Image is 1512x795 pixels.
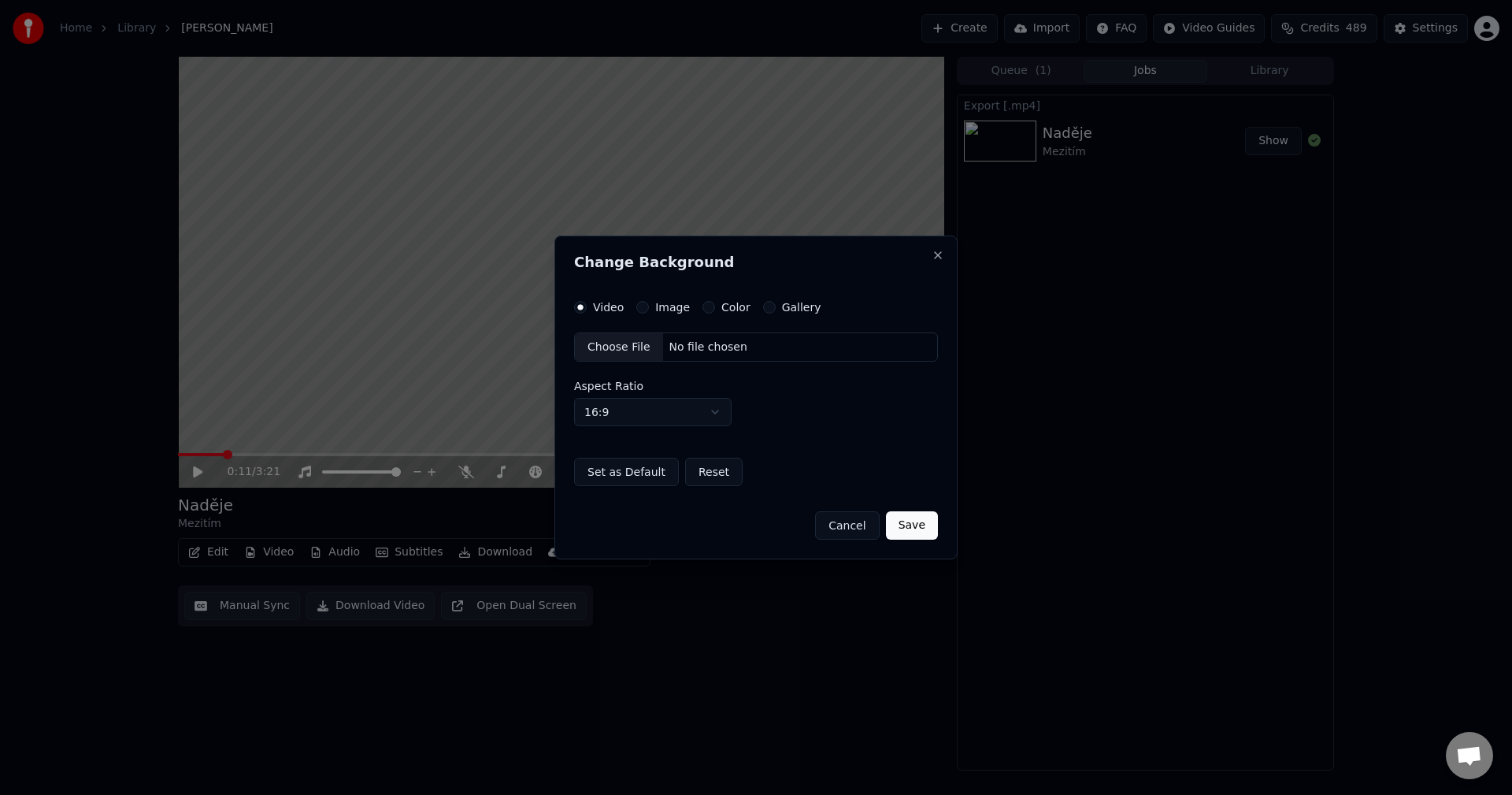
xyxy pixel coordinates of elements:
[574,255,938,269] h2: Change Background
[574,458,679,486] button: Set as Default
[721,302,750,313] label: Color
[593,302,624,313] label: Video
[685,458,743,486] button: Reset
[655,302,690,313] label: Image
[663,340,754,355] div: No file chosen
[575,333,663,362] div: Choose File
[782,302,821,313] label: Gallery
[815,511,879,540] button: Cancel
[574,381,938,392] label: Aspect Ratio
[886,511,938,540] button: Save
